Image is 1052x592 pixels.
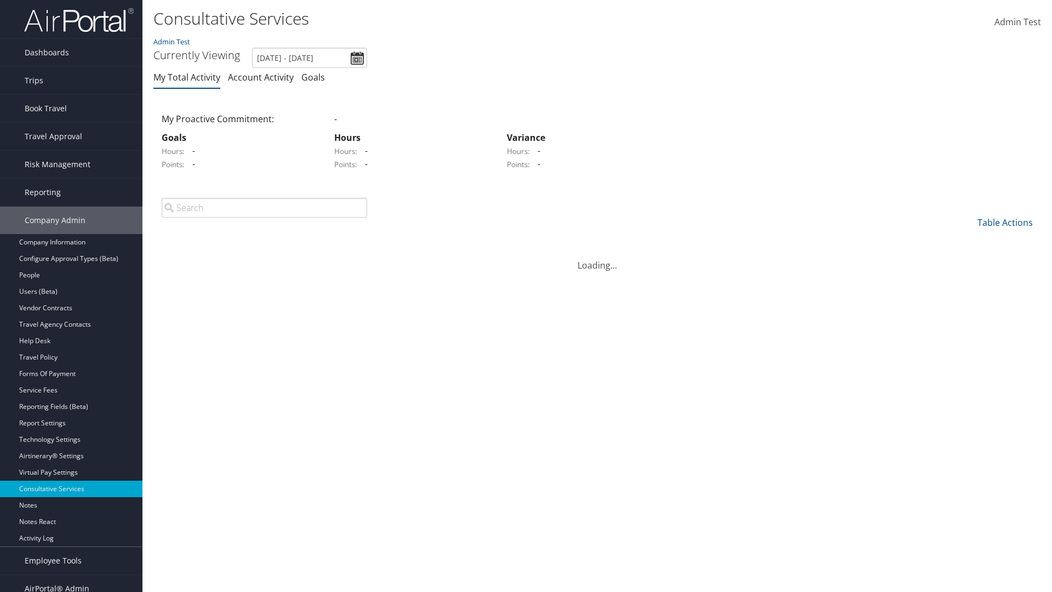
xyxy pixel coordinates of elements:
[252,48,367,68] input: [DATE] - [DATE]
[25,67,43,94] span: Trips
[162,246,1033,272] div: Loading...
[187,158,195,170] span: -
[153,37,190,47] a: Admin Test
[507,132,545,144] strong: Variance
[24,7,134,33] img: airportal-logo.png
[25,123,82,150] span: Travel Approval
[153,71,220,83] a: My Total Activity
[532,158,540,170] span: -
[25,547,82,574] span: Employee Tools
[334,132,361,144] strong: Hours
[153,112,326,126] div: My Proactive Commitment:
[532,145,540,157] span: -
[334,113,337,125] span: -
[162,146,185,157] label: Hours:
[162,159,185,170] label: Points:
[153,7,745,30] h1: Consultative Services
[162,132,186,144] strong: Goals
[25,39,69,66] span: Dashboards
[507,146,530,157] label: Hours:
[187,145,195,157] span: -
[334,159,357,170] label: Points:
[25,95,67,122] span: Book Travel
[359,158,368,170] span: -
[994,16,1041,28] span: Admin Test
[228,71,294,83] a: Account Activity
[977,217,1033,229] a: Table Actions
[153,48,240,62] h3: Currently Viewing
[25,179,61,206] span: Reporting
[25,151,90,178] span: Risk Management
[334,146,357,157] label: Hours:
[162,198,367,218] input: Search
[994,5,1041,39] a: Admin Test
[25,207,85,234] span: Company Admin
[359,145,368,157] span: -
[301,71,325,83] a: Goals
[507,159,530,170] label: Points:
